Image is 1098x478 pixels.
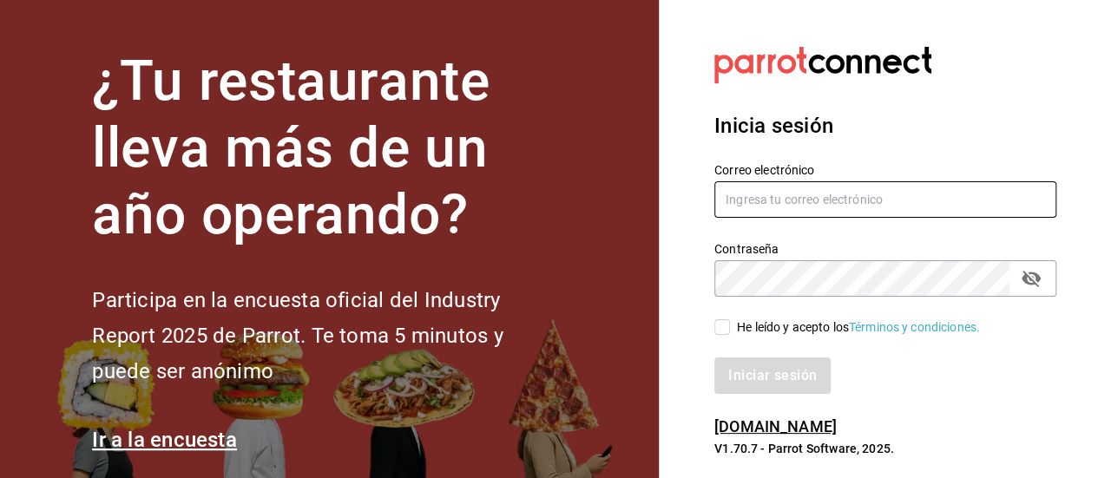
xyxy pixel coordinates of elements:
[714,110,1056,141] h3: Inicia sesión
[714,164,1056,176] label: Correo electrónico
[714,243,1056,255] label: Contraseña
[714,440,1056,457] p: V1.70.7 - Parrot Software, 2025.
[1016,264,1046,293] button: passwordField
[92,283,561,389] h2: Participa en la encuesta oficial del Industry Report 2025 de Parrot. Te toma 5 minutos y puede se...
[714,181,1056,218] input: Ingresa tu correo electrónico
[92,428,237,452] a: Ir a la encuesta
[849,320,980,334] a: Términos y condiciones.
[92,49,561,248] h1: ¿Tu restaurante lleva más de un año operando?
[714,417,837,435] a: [DOMAIN_NAME]
[737,318,980,337] div: He leído y acepto los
